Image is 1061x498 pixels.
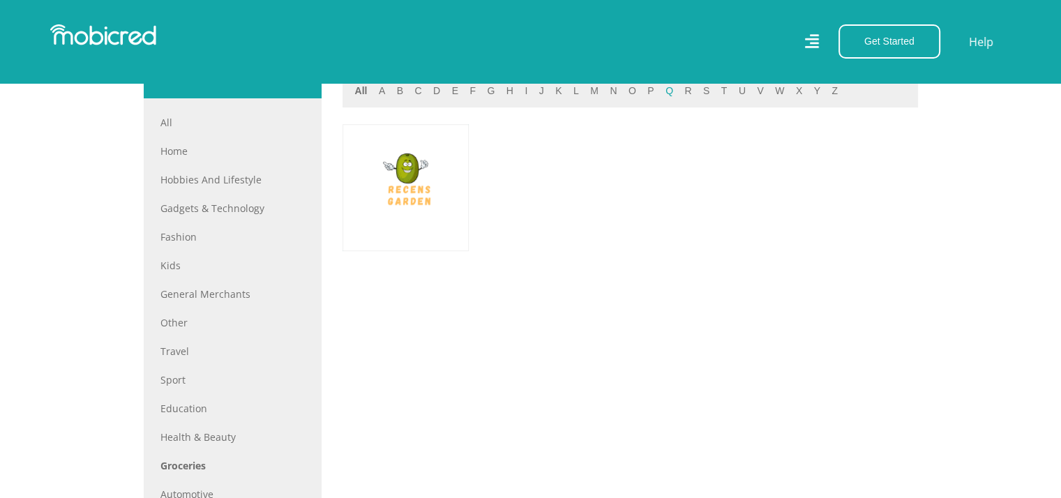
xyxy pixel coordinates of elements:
[393,83,407,99] button: b
[483,83,499,99] button: g
[375,83,389,99] button: a
[429,83,444,99] button: d
[160,201,305,216] a: Gadgets & Technology
[605,83,621,99] button: n
[50,24,156,45] img: Mobicred
[160,372,305,387] a: Sport
[160,458,305,473] a: Groceries
[465,83,480,99] button: f
[810,83,825,99] button: y
[699,83,714,99] button: s
[160,287,305,301] a: General Merchants
[735,83,750,99] button: u
[661,83,677,99] button: q
[351,83,372,99] button: All
[680,83,695,99] button: r
[838,24,940,59] button: Get Started
[771,83,788,99] button: w
[160,401,305,416] a: Education
[968,33,994,51] a: Help
[502,83,518,99] button: h
[535,83,548,99] button: j
[160,315,305,330] a: Other
[160,258,305,273] a: Kids
[160,430,305,444] a: Health & Beauty
[753,83,767,99] button: v
[410,83,426,99] button: c
[569,83,583,99] button: l
[551,83,566,99] button: k
[160,344,305,359] a: Travel
[448,83,462,99] button: e
[160,172,305,187] a: Hobbies and Lifestyle
[827,83,842,99] button: z
[792,83,806,99] button: x
[643,83,658,99] button: p
[520,83,532,99] button: i
[717,83,732,99] button: t
[586,83,603,99] button: m
[160,115,305,130] a: All
[160,229,305,244] a: Fashion
[160,144,305,158] a: Home
[624,83,640,99] button: o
